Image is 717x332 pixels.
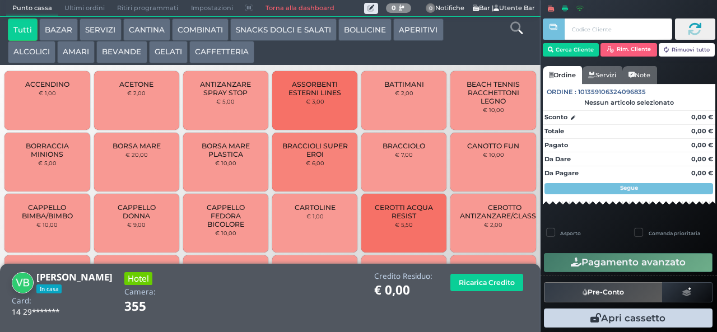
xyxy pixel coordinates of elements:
[691,127,713,135] strong: 0,00 €
[8,18,38,41] button: Tutti
[295,203,336,212] span: CARTOLINE
[691,155,713,163] strong: 0,00 €
[622,66,657,84] a: Note
[189,41,254,63] button: CAFFETTERIA
[544,282,663,302] button: Pre-Conto
[14,203,81,220] span: CAPPELLO BIMBA/BIMBO
[543,66,582,84] a: Ordine
[58,1,111,16] span: Ultimi ordini
[111,1,184,16] span: Ritiri programmati
[620,184,638,191] strong: Segue
[460,80,527,105] span: BEACH TENNIS RACCHETTONI LEGNO
[543,43,599,57] button: Cerca Cliente
[426,3,436,13] span: 0
[36,284,62,293] span: In casa
[80,18,121,41] button: SERVIZI
[582,66,622,84] a: Servizi
[282,80,348,97] span: ASSORBENTI ESTERNI LINES
[374,272,432,280] h4: Credito Residuo:
[544,113,567,122] strong: Sconto
[39,18,78,41] button: BAZAR
[124,272,152,285] h3: Hotel
[216,98,235,105] small: € 5,00
[484,221,502,228] small: € 2,00
[544,169,579,177] strong: Da Pagare
[36,221,58,228] small: € 10,00
[384,80,424,88] span: BATTIMANI
[543,99,715,106] div: Nessun articolo selezionato
[123,18,170,41] button: CANTINA
[483,106,504,113] small: € 10,00
[12,297,31,305] h4: Card:
[392,4,396,12] b: 0
[371,203,437,220] span: CEROTTI ACQUA RESIST
[6,1,58,16] span: Punto cassa
[544,127,564,135] strong: Totale
[565,18,672,40] input: Codice Cliente
[172,18,229,41] button: COMBINATI
[659,43,715,57] button: Rimuovi tutto
[193,80,259,97] span: ANTIZANZARE SPRAY STOP
[467,142,519,150] span: CANOTTO FUN
[600,43,657,57] button: Rim. Cliente
[193,203,259,228] span: CAPPELLO FEDORA BICOLORE
[460,203,549,220] span: CEROTTO ANTIZANZARE/CLASSICO
[306,98,324,105] small: € 3,00
[306,213,324,219] small: € 1,00
[185,1,239,16] span: Impostazioni
[450,274,523,291] button: Ricarica Credito
[259,1,340,16] a: Torna alla dashboard
[547,87,576,97] span: Ordine :
[691,169,713,177] strong: 0,00 €
[215,160,236,166] small: € 10,00
[338,18,392,41] button: BOLLICINE
[8,41,55,63] button: ALCOLICI
[544,308,713,328] button: Apri cassetto
[96,41,147,63] button: BEVANDE
[306,160,324,166] small: € 6,00
[14,142,81,158] span: BORRACCIA MINIONS
[691,113,713,121] strong: 0,00 €
[544,253,713,272] button: Pagamento avanzato
[395,221,413,228] small: € 5,50
[374,283,432,297] h1: € 0,00
[38,160,57,166] small: € 5,00
[649,230,700,237] label: Comanda prioritaria
[282,142,348,158] span: BRACCIOLI SUPER EROI
[215,230,236,236] small: € 10,00
[25,80,69,88] span: ACCENDINO
[230,18,337,41] button: SNACKS DOLCI E SALATI
[483,151,504,158] small: € 10,00
[57,41,95,63] button: AMARI
[383,142,425,150] span: BRACCIOLO
[119,80,153,88] span: ACETONE
[691,141,713,149] strong: 0,00 €
[39,90,56,96] small: € 1,00
[127,90,146,96] small: € 2,00
[544,141,568,149] strong: Pagato
[12,272,34,294] img: Valentina Borella
[113,142,161,150] span: BORSA MARE
[193,142,259,158] span: BORSA MARE PLASTICA
[36,270,113,283] b: [PERSON_NAME]
[578,87,646,97] span: 101359106324096835
[395,151,413,158] small: € 7,00
[124,300,178,314] h1: 355
[103,203,170,220] span: CAPPELLO DONNA
[125,151,148,158] small: € 20,00
[395,90,413,96] small: € 2,00
[149,41,188,63] button: GELATI
[124,288,156,296] h4: Camera:
[560,230,581,237] label: Asporto
[127,221,146,228] small: € 9,00
[393,18,443,41] button: APERITIVI
[544,155,571,163] strong: Da Dare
